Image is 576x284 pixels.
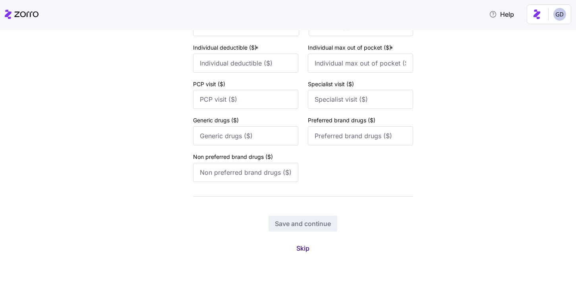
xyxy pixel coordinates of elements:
button: Help [483,6,520,22]
input: Non preferred brand drugs ($) [193,163,298,182]
label: Individual max out of pocket ($) [308,43,395,52]
span: Help [489,10,514,19]
input: Individual deductible ($) [193,54,298,73]
img: 68a7f73c8a3f673b81c40441e24bb121 [553,8,566,21]
button: Save and continue [269,216,337,232]
input: Preferred brand drugs ($) [308,126,413,145]
label: Generic drugs ($) [193,116,239,125]
input: PCP visit ($) [193,90,298,109]
span: Save and continue [275,219,331,228]
input: Specialist visit ($) [308,90,413,109]
label: Individual deductible ($) [193,43,260,52]
label: Non preferred brand drugs ($) [193,153,273,161]
span: Skip [296,243,309,253]
input: Individual max out of pocket ($) [308,54,413,73]
button: Skip [290,241,316,255]
input: Generic drugs ($) [193,126,298,145]
label: Specialist visit ($) [308,80,354,89]
label: Preferred brand drugs ($) [308,116,375,125]
label: PCP visit ($) [193,80,225,89]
